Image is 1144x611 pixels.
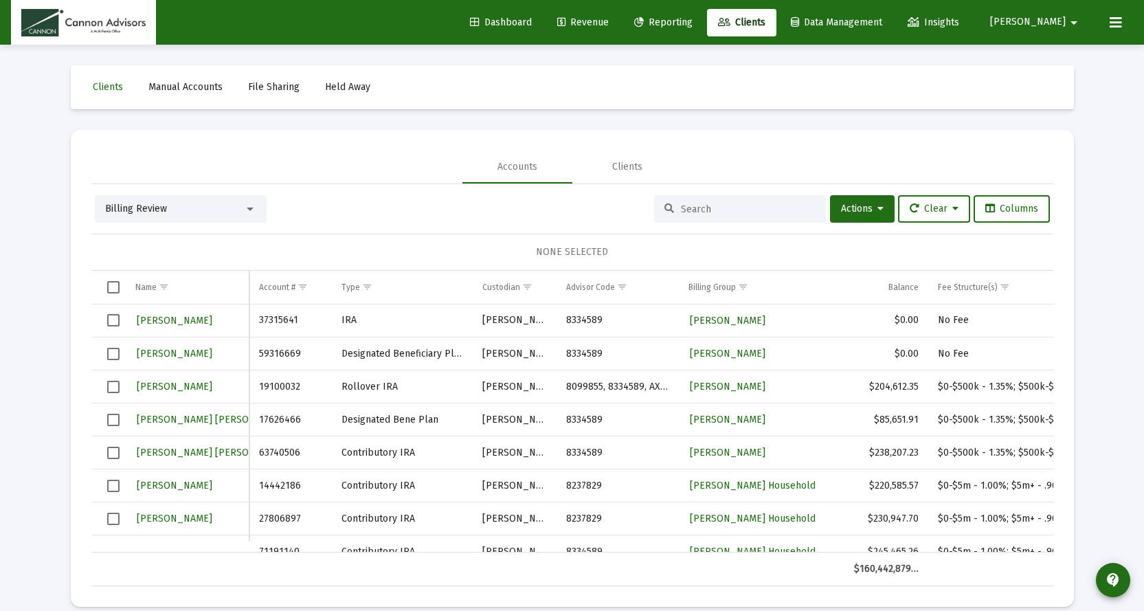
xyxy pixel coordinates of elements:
a: Clients [707,9,776,36]
td: Contributory IRA [332,535,473,568]
span: [PERSON_NAME] [137,348,212,359]
div: Advisor Code [566,282,615,293]
span: Billing Review [105,203,167,214]
span: Clients [93,81,123,93]
span: Clear [910,203,958,214]
td: [PERSON_NAME] [473,370,557,403]
a: [PERSON_NAME] [688,344,767,364]
div: Select all [107,281,120,293]
td: [PERSON_NAME] [473,403,557,436]
td: Contributory IRA [332,469,473,502]
a: [PERSON_NAME] [688,311,767,331]
div: Type [341,282,360,293]
span: File Sharing [248,81,300,93]
span: [PERSON_NAME] [PERSON_NAME] [137,447,291,458]
td: 8237829 [557,502,679,535]
td: 8334589 [557,337,679,370]
span: Manual Accounts [148,81,223,93]
td: [PERSON_NAME] [473,469,557,502]
button: [PERSON_NAME] [PERSON_NAME] [135,443,292,463]
span: Columns [985,203,1038,214]
td: Column Name [126,271,249,304]
td: Contributory IRA [332,436,473,469]
td: 17626466 [249,403,332,436]
td: $238,207.23 [844,436,928,469]
button: Clear [898,195,970,223]
td: 8334589 [557,535,679,568]
div: NONE SELECTED [102,245,1042,259]
a: Insights [897,9,970,36]
td: Contributory IRA [332,502,473,535]
div: Select row [107,314,120,326]
img: Dashboard [21,9,146,36]
input: Search [681,203,816,215]
mat-icon: arrow_drop_down [1066,9,1082,36]
td: Column Account # [249,271,332,304]
a: [PERSON_NAME] [688,443,767,463]
span: Show filter options for column 'Name' [159,282,169,292]
span: Data Management [791,16,882,28]
a: [PERSON_NAME] Household [688,509,817,529]
a: Dashboard [459,9,543,36]
span: Insights [908,16,959,28]
td: 63740506 [249,436,332,469]
div: Balance [888,282,919,293]
button: [PERSON_NAME] [PERSON_NAME] [135,410,292,430]
td: 8334589 [557,403,679,436]
div: $160,442,879.35 [854,562,919,576]
a: [PERSON_NAME] [688,377,767,397]
td: [PERSON_NAME] [473,436,557,469]
span: [PERSON_NAME] [690,315,765,326]
a: File Sharing [237,74,311,101]
span: Show filter options for column 'Custodian' [522,282,532,292]
span: [PERSON_NAME] [690,381,765,392]
div: Fee Structure(s) [938,282,998,293]
span: [PERSON_NAME] Household [690,546,816,557]
td: [PERSON_NAME] [473,535,557,568]
a: [PERSON_NAME] [688,410,767,430]
span: Show filter options for column 'Advisor Code' [617,282,627,292]
span: [PERSON_NAME] [690,447,765,458]
a: [PERSON_NAME] Household [688,542,817,562]
div: Billing Group [688,282,736,293]
span: [PERSON_NAME] [137,513,212,524]
td: Column Billing Group [679,271,844,304]
td: $85,651.91 [844,403,928,436]
td: 59316669 [249,337,332,370]
td: 27806897 [249,502,332,535]
span: [PERSON_NAME] [137,315,212,326]
mat-icon: contact_support [1105,572,1121,588]
td: Column Advisor Code [557,271,679,304]
div: Select row [107,513,120,525]
div: Select row [107,480,120,492]
div: Select row [107,447,120,459]
td: [PERSON_NAME] [473,304,557,337]
td: [PERSON_NAME] [473,502,557,535]
div: Select row [107,414,120,426]
td: IRA [332,304,473,337]
td: $0.00 [844,304,928,337]
button: [PERSON_NAME] [135,377,214,397]
button: [PERSON_NAME] [135,344,214,364]
div: Select row [107,348,120,360]
span: Actions [841,203,884,214]
td: $0.00 [844,337,928,370]
span: [PERSON_NAME] [690,414,765,425]
button: [PERSON_NAME] [135,311,214,331]
td: Rollover IRA [332,370,473,403]
span: [PERSON_NAME] [137,480,212,491]
a: Manual Accounts [137,74,234,101]
td: [PERSON_NAME] [473,337,557,370]
td: 8334589 [557,304,679,337]
td: $204,612.35 [844,370,928,403]
button: Actions [830,195,895,223]
div: Account # [259,282,295,293]
td: Designated Bene Plan [332,403,473,436]
button: Columns [974,195,1050,223]
span: Revenue [557,16,609,28]
td: 14442186 [249,469,332,502]
td: Designated Beneficiary Plan [332,337,473,370]
span: Show filter options for column 'Fee Structure(s)' [1000,282,1010,292]
span: Reporting [634,16,693,28]
a: Clients [82,74,134,101]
